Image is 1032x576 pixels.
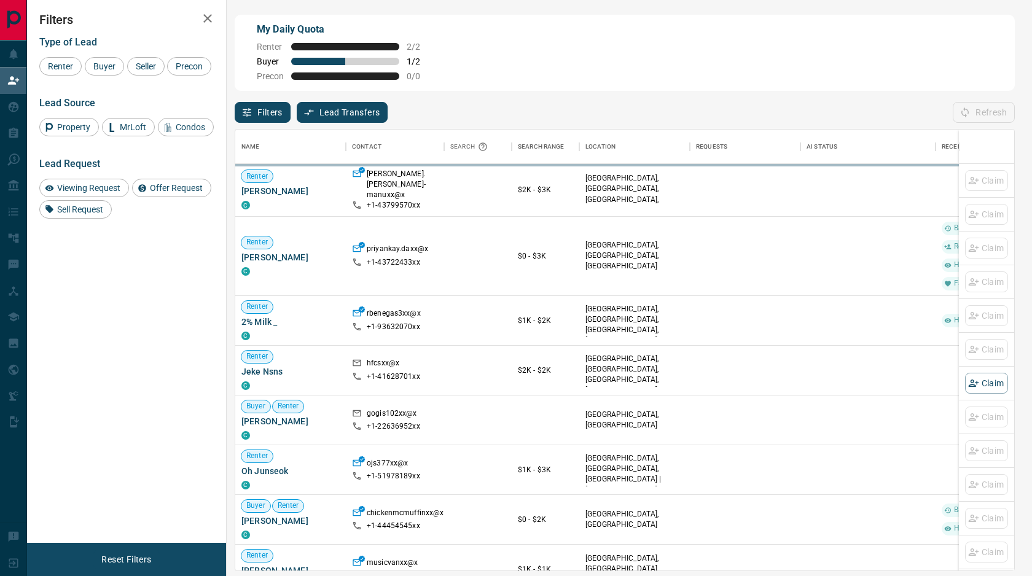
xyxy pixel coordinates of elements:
p: $0 - $3K [518,251,573,262]
div: Property [39,118,99,136]
div: Search Range [518,130,565,164]
span: [PERSON_NAME] [241,415,340,427]
span: Type of Lead [39,36,97,48]
span: Buyer [89,61,120,71]
div: Precon [167,57,211,76]
span: Renter [257,42,284,52]
span: Renter [241,351,273,362]
div: condos.ca [241,267,250,276]
p: rbenegas3xx@x [367,308,421,321]
div: Location [579,130,690,164]
div: Search Range [512,130,579,164]
span: High Interest [949,523,1003,534]
span: Renter [241,451,273,461]
p: [GEOGRAPHIC_DATA], [GEOGRAPHIC_DATA] [585,410,684,430]
p: [GEOGRAPHIC_DATA], [GEOGRAPHIC_DATA], [GEOGRAPHIC_DATA] [585,240,684,271]
p: North York, West End [585,173,684,216]
span: 2% Milk _ [241,316,340,328]
p: $1K - $2K [518,315,573,326]
div: Search [450,130,491,164]
div: condos.ca [241,201,250,209]
div: Name [235,130,346,164]
p: +1- 43722433xx [367,257,420,268]
p: +1- 41628701xx [367,372,420,382]
span: Renter [241,237,273,247]
div: Seller [127,57,165,76]
span: Buyer [241,500,270,511]
span: Renter [44,61,77,71]
div: Location [585,130,616,164]
div: Viewing Request [39,179,129,197]
div: condos.ca [241,531,250,539]
div: condos.ca [241,481,250,489]
button: Filters [235,102,291,123]
span: Lead Request [39,158,100,169]
div: Contact [352,130,381,164]
span: Favourite [949,278,991,289]
p: +1- 44454545xx [367,521,420,531]
span: Requested a Viewing [949,241,1029,252]
span: Sell Request [53,204,107,214]
span: Precon [257,71,284,81]
span: Renter [241,302,273,312]
span: High Interest [949,315,1003,325]
span: MrLoft [115,122,150,132]
span: Condos [171,122,209,132]
div: Requests [696,130,727,164]
button: Lead Transfers [297,102,388,123]
p: My Daily Quota [257,22,434,37]
div: condos.ca [241,431,250,440]
span: Renter [241,171,273,182]
span: [PERSON_NAME] [241,515,340,527]
span: Property [53,122,95,132]
span: Back to Site [949,505,999,515]
p: $2K - $2K [518,365,573,376]
div: Name [241,130,260,164]
div: Requests [690,130,800,164]
p: ojs377xx@x [367,458,408,471]
div: Renter [39,57,82,76]
button: Claim [965,373,1008,394]
span: Buyer [257,56,284,66]
span: Jeke Nsns [241,365,340,378]
p: $1K - $1K [518,564,573,575]
div: AI Status [800,130,936,164]
p: +1- 22636952xx [367,421,420,432]
p: $2K - $3K [518,184,573,195]
h2: Filters [39,12,214,27]
div: Contact [346,130,444,164]
span: Oh Junseok [241,465,340,477]
p: [GEOGRAPHIC_DATA], [GEOGRAPHIC_DATA] [585,509,684,530]
span: Seller [131,61,160,71]
p: $0 - $2K [518,514,573,525]
span: [PERSON_NAME] [241,251,340,263]
p: gogis102xx@x [367,408,417,421]
div: Condos [158,118,214,136]
p: Midtown | Central, East York [585,304,684,346]
span: 0 / 0 [407,71,434,81]
span: Viewing Request [53,183,125,193]
span: Renter [273,500,304,511]
div: Offer Request [132,179,211,197]
span: Precon [171,61,207,71]
p: +1- 51978189xx [367,471,420,481]
p: chickenmcmuffinxx@x [367,508,444,521]
div: AI Status [807,130,837,164]
p: $1K - $3K [518,464,573,475]
span: [PERSON_NAME] [241,185,340,197]
p: hfcsxx@x [367,358,399,371]
div: Buyer [85,57,124,76]
span: 1 / 2 [407,56,434,66]
p: +1- 43799570xx [367,200,420,211]
span: Renter [273,401,304,411]
div: condos.ca [241,332,250,340]
span: Lead Source [39,97,95,109]
div: MrLoft [102,118,155,136]
span: Renter [241,550,273,561]
div: condos.ca [241,381,250,390]
p: +1- 93632070xx [367,322,420,332]
span: 2 / 2 [407,42,434,52]
p: priyankay.daxx@x [367,244,428,257]
span: Back to Site [949,223,999,233]
p: musicvanxx@x [367,558,418,570]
